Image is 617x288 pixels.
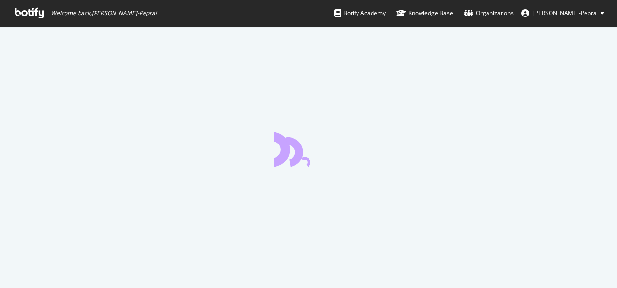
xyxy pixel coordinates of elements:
[396,8,453,18] div: Knowledge Base
[274,132,343,167] div: animation
[464,8,514,18] div: Organizations
[514,5,612,21] button: [PERSON_NAME]-Pepra
[334,8,386,18] div: Botify Academy
[533,9,597,17] span: Lucy Oben-Pepra
[51,9,157,17] span: Welcome back, [PERSON_NAME]-Pepra !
